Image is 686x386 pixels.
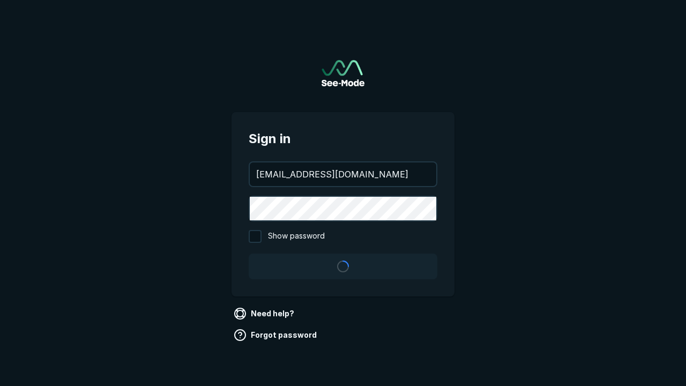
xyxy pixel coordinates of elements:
a: Forgot password [232,326,321,344]
span: Sign in [249,129,437,149]
span: Show password [268,230,325,243]
a: Go to sign in [322,60,364,86]
input: your@email.com [250,162,436,186]
img: See-Mode Logo [322,60,364,86]
a: Need help? [232,305,299,322]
